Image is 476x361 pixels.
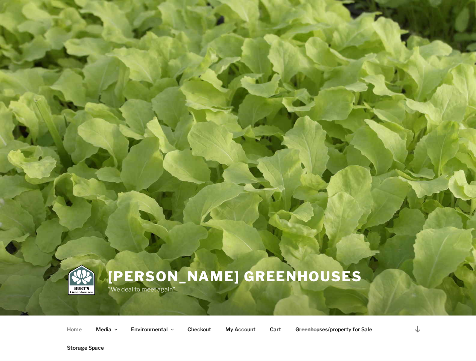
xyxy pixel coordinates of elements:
[108,268,362,285] a: [PERSON_NAME] Greenhouses
[108,285,362,294] p: "We deal to meet again"
[68,265,95,295] img: Burt's Greenhouses
[90,320,123,338] a: Media
[219,320,262,338] a: My Account
[289,320,379,338] a: Greenhouses/property for Sale
[181,320,218,338] a: Checkout
[263,320,288,338] a: Cart
[61,338,111,357] a: Storage Space
[61,320,416,357] nav: Top Menu
[125,320,180,338] a: Environmental
[61,320,88,338] a: Home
